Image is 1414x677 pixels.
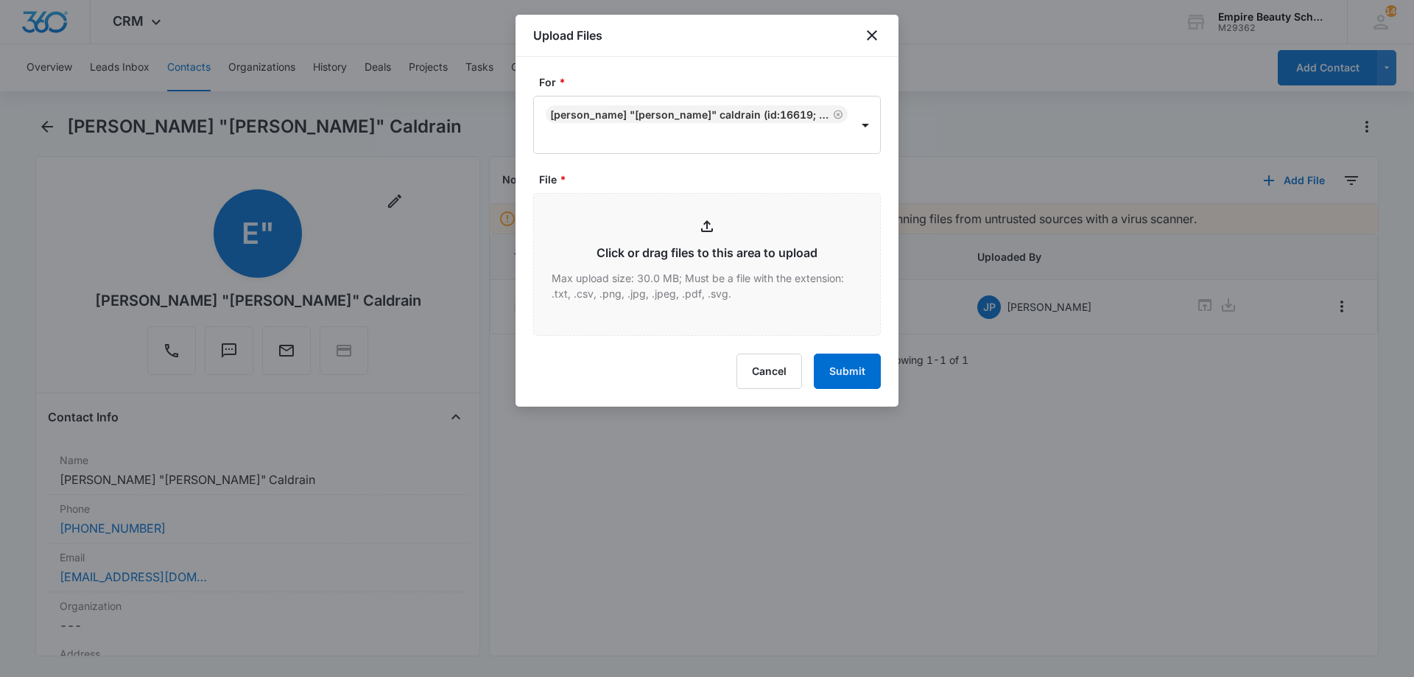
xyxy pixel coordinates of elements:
div: [PERSON_NAME] "[PERSON_NAME]" Caldrain (ID:16619; [EMAIL_ADDRESS][DOMAIN_NAME]; 6038602128) [550,108,830,121]
h1: Upload Files [533,27,602,44]
label: File [539,172,887,187]
button: close [863,27,881,44]
button: Submit [814,354,881,389]
button: Cancel [736,354,802,389]
div: Remove Elizabeth "Lizzy" Caldrain (ID:16619; lizzylynn20@icloud.com; 6038602128) [830,109,843,119]
label: For [539,74,887,90]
